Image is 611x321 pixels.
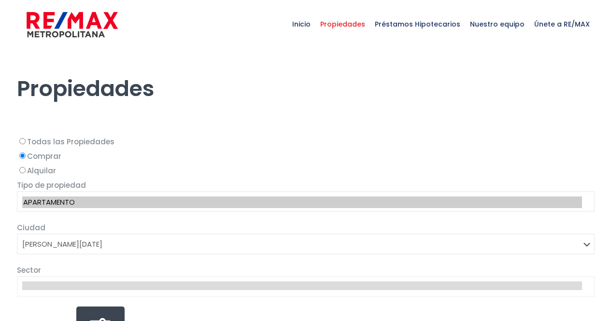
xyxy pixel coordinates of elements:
[17,265,41,275] span: Sector
[17,136,595,148] label: Todas las Propiedades
[27,10,118,39] img: remax-metropolitana-logo
[287,10,315,39] span: Inicio
[19,167,26,173] input: Alquilar
[465,10,529,39] span: Nuestro equipo
[22,208,582,220] option: CASA
[315,10,370,39] span: Propiedades
[17,165,595,177] label: Alquilar
[17,150,595,162] label: Comprar
[19,138,26,144] input: Todas las Propiedades
[17,223,45,233] span: Ciudad
[529,10,595,39] span: Únete a RE/MAX
[22,196,582,208] option: APARTAMENTO
[370,10,465,39] span: Préstamos Hipotecarios
[17,49,595,102] h1: Propiedades
[17,180,86,190] span: Tipo de propiedad
[19,153,26,159] input: Comprar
